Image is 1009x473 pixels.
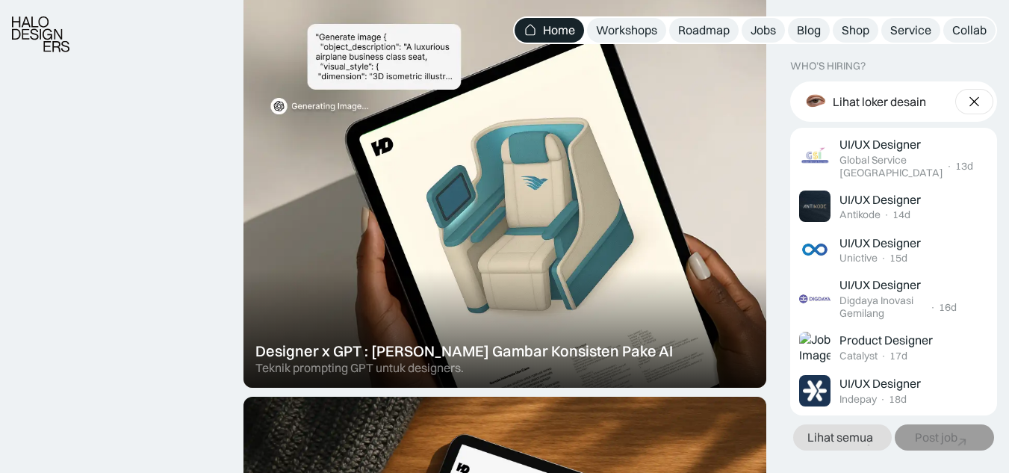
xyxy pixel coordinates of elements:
div: · [946,160,952,173]
div: UI/UX Designer [839,137,921,152]
div: 17d [890,350,907,362]
div: Collab [952,22,987,38]
img: Job Image [799,375,831,406]
a: Blog [788,18,830,43]
img: Job Image [799,282,831,314]
a: Lihat semua [793,424,892,451]
a: Jobs [742,18,785,43]
div: UI/UX Designer [839,191,921,207]
div: Workshops [596,22,657,38]
img: Job Image [799,142,831,173]
div: Product Designer [839,333,933,348]
a: Job ImageUI/UX DesignerGlobal Service [GEOGRAPHIC_DATA]·13d [793,131,995,185]
div: Antikode [839,208,881,221]
div: Lihat loker desain [833,93,926,109]
div: · [881,252,887,265]
div: · [880,393,886,406]
div: Global Service [GEOGRAPHIC_DATA] [839,154,943,179]
div: Service [890,22,931,38]
div: WHO’S HIRING? [790,60,866,72]
a: Job ImageProduct DesignerCatalyst·17d [793,326,995,369]
a: Job ImageUI/UX DesignerIndepay·18d [793,369,995,412]
div: Blog [797,22,821,38]
div: Catalyst [839,350,878,362]
div: · [930,300,936,313]
div: 14d [892,208,910,221]
div: UI/UX Designer [839,235,921,250]
a: Post job [895,424,994,451]
div: UI/UX Designer [839,277,921,293]
div: 16d [939,300,957,313]
div: Digdaya Inovasi Gemilang [839,294,928,320]
div: 18d [889,393,907,406]
div: · [884,208,890,221]
a: Shop [833,18,878,43]
img: Job Image [799,191,831,222]
div: UI/UX Designer [839,376,921,392]
div: Shop [842,22,869,38]
div: Jobs [751,22,776,38]
div: 13d [955,160,973,173]
div: Post job [915,430,957,445]
a: Collab [943,18,996,43]
div: · [881,350,887,362]
a: Job ImageUI/UX DesignerUnictive·15d [793,228,995,271]
a: Job ImageUI/UX DesignerAntikode·14d [793,185,995,228]
div: Unictive [839,252,878,265]
a: Home [515,18,584,43]
div: Indepay [839,393,877,406]
a: Job ImageUI/UX DesignerDigdaya Inovasi Gemilang·16d [793,271,995,325]
div: Roadmap [678,22,730,38]
img: Job Image [799,234,831,265]
div: Home [543,22,575,38]
a: Workshops [587,18,666,43]
div: 15d [890,252,907,265]
img: Job Image [799,332,831,363]
a: Service [881,18,940,43]
a: Roadmap [669,18,739,43]
div: Lihat semua [807,430,873,445]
